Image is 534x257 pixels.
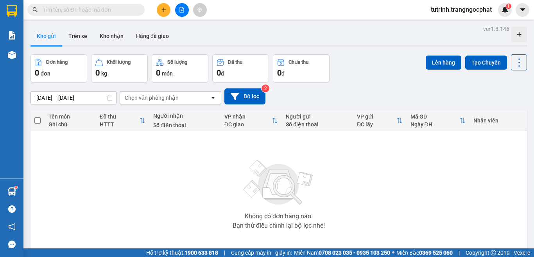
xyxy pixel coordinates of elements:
[511,27,527,42] div: Tạo kho hàng mới
[231,248,292,257] span: Cung cấp máy in - giấy in:
[473,117,523,124] div: Nhân viên
[210,95,216,101] svg: open
[101,70,107,77] span: kg
[212,54,269,83] button: Đã thu0đ
[289,59,308,65] div: Chưa thu
[407,110,469,131] th: Toggle SortBy
[8,223,16,230] span: notification
[224,121,272,128] div: ĐC giao
[95,68,100,77] span: 0
[516,3,529,17] button: caret-down
[224,248,225,257] span: |
[519,6,526,13] span: caret-down
[220,110,282,131] th: Toggle SortBy
[217,68,221,77] span: 0
[262,84,269,92] sup: 2
[96,110,149,131] th: Toggle SortBy
[157,3,170,17] button: plus
[153,113,217,119] div: Người nhận
[357,121,396,128] div: ĐC lấy
[161,7,167,13] span: plus
[233,223,325,229] div: Bạn thử điều chỉnh lại bộ lọc nhé!
[48,121,92,128] div: Ghi chú
[179,7,185,13] span: file-add
[91,54,148,83] button: Khối lượng0kg
[107,59,131,65] div: Khối lượng
[425,5,498,14] span: tutrinh.trangngocphat
[491,250,496,255] span: copyright
[30,27,62,45] button: Kho gửi
[8,241,16,248] span: message
[286,113,349,120] div: Người gửi
[459,248,460,257] span: |
[273,54,330,83] button: Chưa thu0đ
[93,27,130,45] button: Kho nhận
[100,121,139,128] div: HTTT
[319,250,390,256] strong: 0708 023 035 - 0935 103 250
[162,70,173,77] span: món
[506,4,511,9] sup: 1
[43,5,135,14] input: Tìm tên, số ĐT hoặc mã đơn
[353,110,407,131] th: Toggle SortBy
[46,59,68,65] div: Đơn hàng
[153,122,217,128] div: Số điện thoại
[396,248,453,257] span: Miền Bắc
[8,31,16,40] img: solution-icon
[245,213,313,219] div: Không có đơn hàng nào.
[125,94,179,102] div: Chọn văn phòng nhận
[281,70,285,77] span: đ
[146,248,218,257] span: Hỗ trợ kỹ thuật:
[7,5,17,17] img: logo-vxr
[502,6,509,13] img: icon-new-feature
[277,68,281,77] span: 0
[221,70,224,77] span: đ
[152,54,208,83] button: Số lượng0món
[224,113,272,120] div: VP nhận
[48,113,92,120] div: Tên món
[15,186,17,189] sup: 1
[30,54,87,83] button: Đơn hàng0đơn
[410,113,459,120] div: Mã GD
[167,59,187,65] div: Số lượng
[41,70,50,77] span: đơn
[185,250,218,256] strong: 1900 633 818
[8,187,16,196] img: warehouse-icon
[465,56,507,70] button: Tạo Chuyến
[175,3,189,17] button: file-add
[228,59,242,65] div: Đã thu
[62,27,93,45] button: Trên xe
[197,7,202,13] span: aim
[8,51,16,59] img: warehouse-icon
[193,3,207,17] button: aim
[130,27,175,45] button: Hàng đã giao
[419,250,453,256] strong: 0369 525 060
[100,113,139,120] div: Đã thu
[294,248,390,257] span: Miền Nam
[35,68,39,77] span: 0
[410,121,459,128] div: Ngày ĐH
[224,88,265,104] button: Bộ lọc
[426,56,461,70] button: Lên hàng
[8,205,16,213] span: question-circle
[357,113,396,120] div: VP gửi
[32,7,38,13] span: search
[31,92,116,104] input: Select a date range.
[392,251,394,254] span: ⚪️
[286,121,349,128] div: Số điện thoại
[240,155,318,210] img: svg+xml;base64,PHN2ZyBjbGFzcz0ibGlzdC1wbHVnX19zdmciIHhtbG5zPSJodHRwOi8vd3d3LnczLm9yZy8yMDAwL3N2Zy...
[483,25,509,33] div: ver 1.8.146
[507,4,510,9] span: 1
[156,68,160,77] span: 0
